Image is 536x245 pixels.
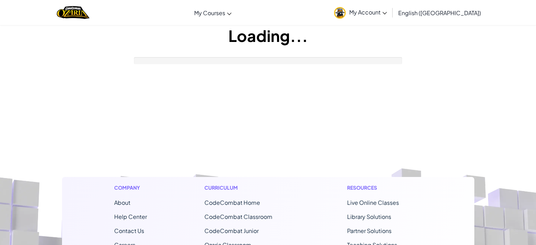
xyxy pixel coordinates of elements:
a: Help Center [114,213,147,220]
span: Contact Us [114,227,144,234]
a: Library Solutions [347,213,391,220]
a: My Courses [191,3,235,22]
a: CodeCombat Classroom [204,213,272,220]
a: English ([GEOGRAPHIC_DATA]) [395,3,485,22]
span: CodeCombat Home [204,199,260,206]
span: English ([GEOGRAPHIC_DATA]) [398,9,481,17]
h1: Resources [347,184,422,191]
a: CodeCombat Junior [204,227,259,234]
a: About [114,199,130,206]
h1: Company [114,184,147,191]
img: avatar [334,7,346,19]
a: Ozaria by CodeCombat logo [57,5,90,20]
span: My Account [349,8,387,16]
a: My Account [331,1,390,24]
span: My Courses [194,9,225,17]
h1: Curriculum [204,184,290,191]
a: Partner Solutions [347,227,392,234]
a: Live Online Classes [347,199,399,206]
img: Home [57,5,90,20]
